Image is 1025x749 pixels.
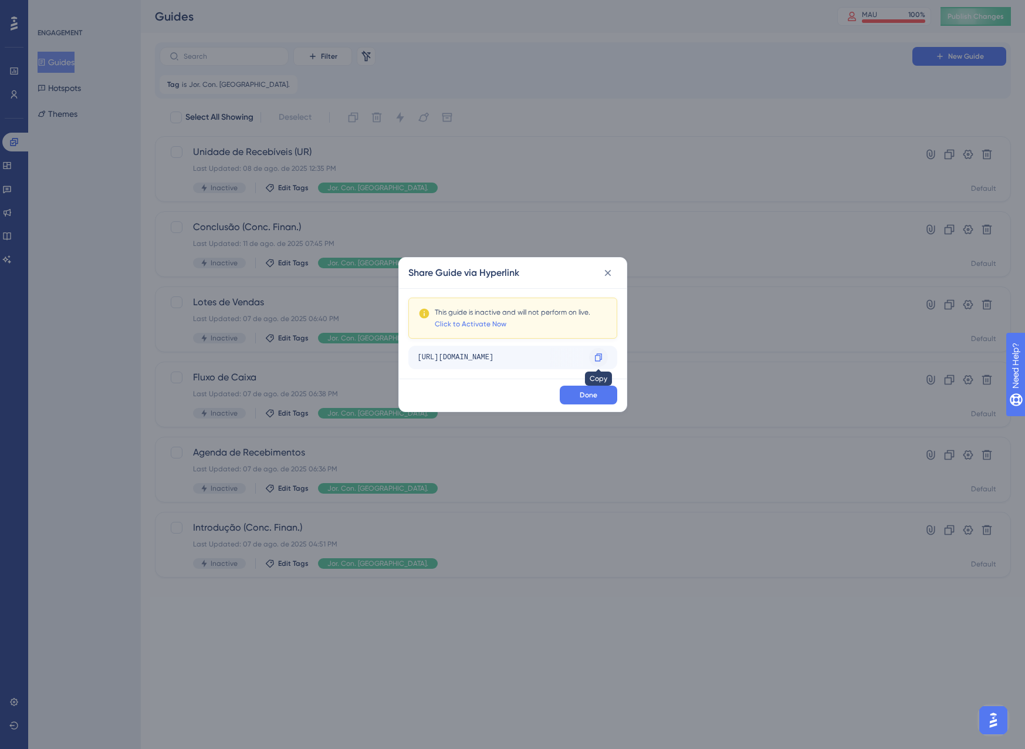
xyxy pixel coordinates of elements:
span: Done [580,390,597,400]
h2: Share Guide via Hyperlink [408,266,519,280]
div: [URL][DOMAIN_NAME] [418,348,584,367]
div: This guide is inactive and will not perform on live. [435,308,590,317]
iframe: UserGuiding AI Assistant Launcher [976,703,1011,738]
a: Click to Activate Now [435,319,506,329]
span: Need Help? [28,3,73,17]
